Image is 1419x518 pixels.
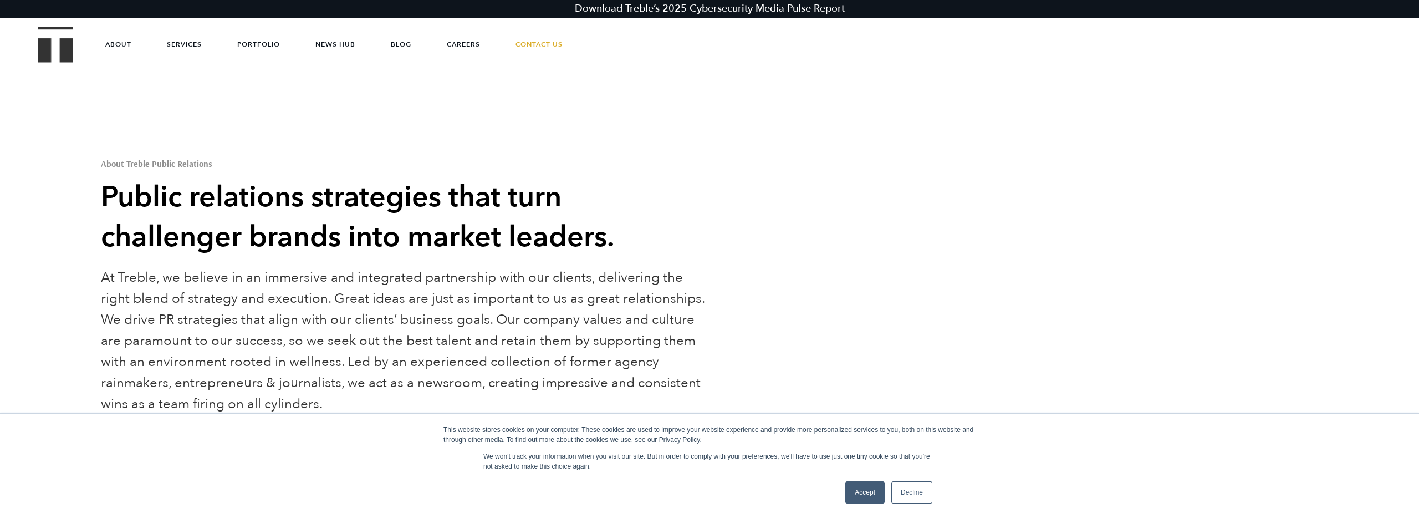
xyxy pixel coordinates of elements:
[443,425,976,445] div: This website stores cookies on your computer. These cookies are used to improve your website expe...
[237,28,280,61] a: Portfolio
[101,159,706,168] h1: About Treble Public Relations
[391,28,411,61] a: Blog
[105,28,131,61] a: About
[891,481,932,504] a: Decline
[39,28,72,62] a: Treble Homepage
[315,28,355,61] a: News Hub
[167,28,202,61] a: Services
[101,267,706,415] p: At Treble, we believe in an immersive and integrated partnership with our clients, delivering the...
[483,451,936,471] p: We won't track your information when you visit our site. But in order to comply with your prefere...
[515,28,563,61] a: Contact Us
[447,28,480,61] a: Careers
[101,177,706,257] h2: Public relations strategies that turn challenger brands into market leaders.
[845,481,885,504] a: Accept
[38,27,73,62] img: Treble logo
